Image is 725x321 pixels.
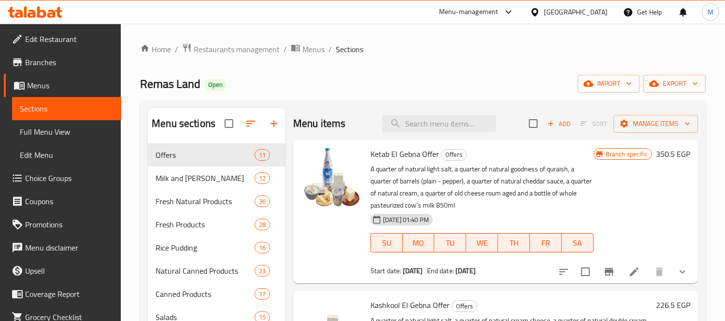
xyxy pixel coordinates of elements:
[255,149,270,161] div: items
[656,147,690,161] h6: 350.5 EGP
[148,143,285,167] div: Offers11
[20,103,114,114] span: Sections
[255,266,270,276] span: 23
[152,116,215,131] h2: Menu sections
[4,74,121,97] a: Menus
[466,233,498,252] button: WE
[562,233,594,252] button: SA
[370,298,450,312] span: Kashkool El Gebna Offer
[25,56,114,68] span: Branches
[403,265,423,277] b: [DATE]
[156,195,254,207] div: Fresh Natural Products
[4,213,121,236] a: Promotions
[370,265,401,277] span: Start date:
[204,79,227,91] div: Open
[25,195,114,207] span: Coupons
[148,282,285,306] div: Canned Products17
[156,242,254,253] span: Rice Pudding
[455,265,476,277] b: [DATE]
[4,190,121,213] a: Coupons
[382,115,496,132] input: search
[156,219,254,230] span: Fresh Products
[671,260,694,283] button: show more
[156,149,254,161] div: Offers
[219,113,239,134] span: Select all sections
[403,233,435,252] button: MO
[4,236,121,259] a: Menu disclaimer
[25,33,114,45] span: Edit Restaurant
[25,219,114,230] span: Promotions
[148,236,285,259] div: Rice Pudding16
[293,116,346,131] h2: Menu items
[255,219,270,230] div: items
[427,265,454,277] span: End date:
[255,290,270,299] span: 17
[175,43,178,55] li: /
[148,213,285,236] div: Fresh Products28
[602,150,652,159] span: Branch specific
[140,43,171,55] a: Home
[441,149,467,161] div: Offers
[4,259,121,282] a: Upsell
[239,112,262,135] span: Sort sections
[585,78,632,90] span: import
[204,81,227,89] span: Open
[534,236,558,250] span: FR
[255,265,270,277] div: items
[648,260,671,283] button: delete
[302,43,325,55] span: Menus
[255,195,270,207] div: items
[25,242,114,253] span: Menu disclaimer
[194,43,280,55] span: Restaurants management
[575,262,596,282] span: Select to update
[597,260,621,283] button: Branch-specific-item
[552,260,575,283] button: sort-choices
[651,78,698,90] span: export
[301,147,363,209] img: Ketab El Gebna Offer
[255,172,270,184] div: items
[255,288,270,300] div: items
[379,215,433,224] span: [DATE] 01:40 PM
[25,288,114,300] span: Coverage Report
[148,167,285,190] div: Milk and [PERSON_NAME]12
[328,43,332,55] li: /
[656,298,690,312] h6: 226.5 EGP
[255,197,270,206] span: 36
[27,80,114,91] span: Menus
[182,43,280,56] a: Restaurants management
[156,265,254,277] span: Natural Canned Products
[439,6,498,18] div: Menu-management
[148,259,285,282] div: Natural Canned Products23
[407,236,431,250] span: MO
[523,113,543,134] span: Select section
[262,112,285,135] button: Add section
[438,236,462,250] span: TU
[12,120,121,143] a: Full Menu View
[25,265,114,277] span: Upsell
[4,51,121,74] a: Branches
[12,97,121,120] a: Sections
[336,43,363,55] span: Sections
[255,151,270,160] span: 11
[452,300,477,312] div: Offers
[140,43,706,56] nav: breadcrumb
[4,282,121,306] a: Coverage Report
[628,266,640,278] a: Edit menu item
[156,288,254,300] span: Canned Products
[470,236,494,250] span: WE
[4,28,121,51] a: Edit Restaurant
[543,116,574,131] span: Add item
[148,190,285,213] div: Fresh Natural Products36
[370,233,403,252] button: SU
[255,174,270,183] span: 12
[643,75,706,93] button: export
[255,243,270,252] span: 16
[452,301,477,312] span: Offers
[20,149,114,161] span: Edit Menu
[156,172,254,184] span: Milk and [PERSON_NAME]
[370,147,439,161] span: Ketab El Gebna Offer
[708,7,713,17] span: M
